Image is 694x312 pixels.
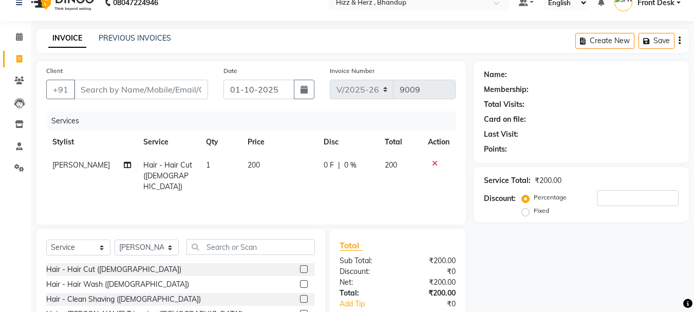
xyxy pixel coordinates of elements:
span: Total [340,240,363,251]
div: ₹0 [398,266,463,277]
label: Percentage [534,193,567,202]
div: Name: [484,69,507,80]
label: Date [223,66,237,76]
div: Discount: [484,193,516,204]
div: Last Visit: [484,129,518,140]
th: Action [422,131,456,154]
button: Create New [575,33,634,49]
div: Hair - Clean Shaving ([DEMOGRAPHIC_DATA]) [46,294,201,305]
div: Discount: [332,266,398,277]
span: | [338,160,340,171]
th: Disc [317,131,379,154]
input: Search or Scan [186,239,315,255]
div: Services [47,112,463,131]
a: INVOICE [48,29,86,48]
th: Service [137,131,200,154]
span: [PERSON_NAME] [52,160,110,170]
div: ₹0 [409,299,464,309]
div: Total: [332,288,398,299]
label: Fixed [534,206,549,215]
span: 200 [385,160,397,170]
span: 1 [206,160,210,170]
div: Hair - Hair Wash ([DEMOGRAPHIC_DATA]) [46,279,189,290]
div: ₹200.00 [398,277,463,288]
label: Client [46,66,63,76]
div: Points: [484,144,507,155]
button: +91 [46,80,75,99]
span: 200 [248,160,260,170]
a: PREVIOUS INVOICES [99,33,171,43]
th: Stylist [46,131,137,154]
button: Save [639,33,674,49]
a: Add Tip [332,299,408,309]
div: Service Total: [484,175,531,186]
label: Invoice Number [330,66,374,76]
div: ₹200.00 [398,288,463,299]
span: 0 F [324,160,334,171]
span: Hair - Hair Cut ([DEMOGRAPHIC_DATA]) [143,160,192,191]
div: ₹200.00 [535,175,561,186]
th: Price [241,131,317,154]
th: Qty [200,131,241,154]
div: Card on file: [484,114,526,125]
div: Membership: [484,84,529,95]
div: ₹200.00 [398,255,463,266]
div: Total Visits: [484,99,524,110]
div: Sub Total: [332,255,398,266]
div: Hair - Hair Cut ([DEMOGRAPHIC_DATA]) [46,264,181,275]
span: 0 % [344,160,357,171]
div: Net: [332,277,398,288]
th: Total [379,131,422,154]
input: Search by Name/Mobile/Email/Code [74,80,208,99]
